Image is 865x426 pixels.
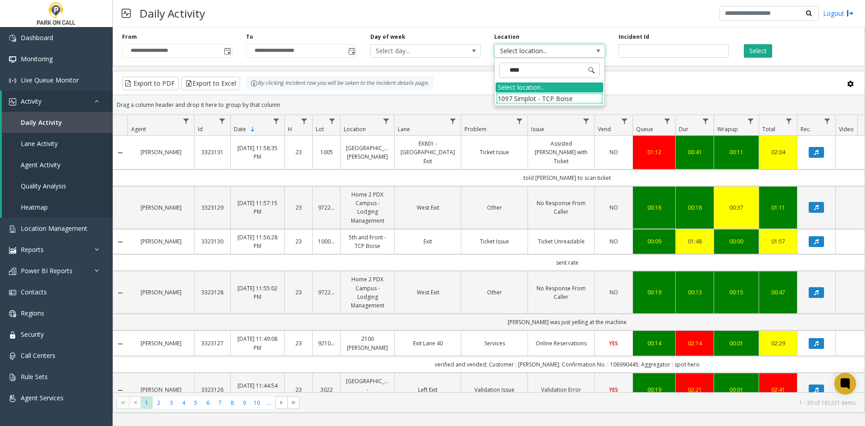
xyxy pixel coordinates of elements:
span: Dashboard [21,33,53,42]
a: [DATE] 11:56:28 PM [236,233,279,250]
img: 'icon' [9,289,16,296]
span: Select day... [371,45,459,57]
a: 23 [290,385,307,394]
span: Location Management [21,224,87,233]
div: 00:01 [719,385,753,394]
a: 23 [290,148,307,156]
a: Lane Activity [2,133,113,154]
div: 00:00 [719,237,753,246]
a: Validation Issue [467,385,522,394]
a: Services [467,339,522,348]
a: 00:16 [638,203,670,212]
a: [PERSON_NAME] [133,288,189,297]
span: Total [762,125,775,133]
label: Day of week [370,33,405,41]
span: Call Centers [21,351,55,360]
span: Lot [316,125,324,133]
a: Ticket Unreadable [533,237,589,246]
a: Lane Filter Menu [447,115,459,127]
a: Rec. Filter Menu [821,115,833,127]
a: 02:29 [765,339,792,348]
span: Contacts [21,288,47,296]
a: Agent Filter Menu [180,115,192,127]
img: 'icon' [9,56,16,63]
a: NO [600,148,627,156]
a: 01:57 [765,237,792,246]
a: 00:37 [719,203,753,212]
a: 00:13 [681,288,708,297]
a: 3323127 [200,339,225,348]
a: Quality Analysis [2,175,113,197]
img: 'icon' [9,353,16,360]
span: Rule Sets [21,372,48,381]
a: Lot Filter Menu [326,115,338,127]
a: 972200 [318,203,335,212]
a: No Response From Caller [533,199,589,216]
a: [GEOGRAPHIC_DATA][PERSON_NAME] [346,144,389,161]
label: From [122,33,137,41]
a: 972200 [318,288,335,297]
a: 02:21 [681,385,708,394]
a: Heatmap [2,197,113,218]
a: 100001 [318,237,335,246]
button: Select [744,44,772,58]
label: Incident Id [619,33,649,41]
a: Wrapup Filter Menu [745,115,757,127]
a: 23 [290,339,307,348]
a: 01:11 [765,203,792,212]
a: Activity [2,91,113,112]
img: infoIcon.svg [250,80,258,87]
div: 00:11 [719,148,753,156]
a: Online Reservations [533,339,589,348]
a: 01:12 [638,148,670,156]
span: Page 4 [178,397,190,409]
span: Heatmap [21,203,48,211]
a: [PERSON_NAME] [133,148,189,156]
span: Activity [21,97,41,105]
a: [DATE] 11:57:15 PM [236,199,279,216]
span: Go to the last page [287,396,300,409]
a: No Response From Caller [533,284,589,301]
a: 3323126 [200,385,225,394]
span: Page 1 [141,397,153,409]
a: West Exit [400,288,455,297]
a: 3022 [318,385,335,394]
span: Quality Analysis [21,182,66,190]
img: 'icon' [9,225,16,233]
span: Reports [21,245,44,254]
div: Data table [113,115,865,392]
span: Page 7 [214,397,226,409]
a: 02:14 [681,339,708,348]
a: YES [600,339,627,348]
kendo-pager-info: 1 - 30 of 161221 items [305,399,856,407]
a: 00:41 [681,148,708,156]
a: Id Filter Menu [216,115,228,127]
img: 'icon' [9,310,16,317]
label: To [246,33,253,41]
img: 'icon' [9,98,16,105]
a: 00:09 [638,237,670,246]
a: 02:41 [765,385,792,394]
a: 00:47 [765,288,792,297]
span: Live Queue Monitor [21,76,79,84]
a: Total Filter Menu [783,115,795,127]
a: Left Exit [400,385,455,394]
a: 00:15 [719,288,753,297]
a: [PERSON_NAME] [133,385,189,394]
a: [DATE] 11:44:54 PM [236,381,279,399]
a: Assisted [PERSON_NAME] with Ticket [533,139,589,165]
span: Date [234,125,246,133]
img: 'icon' [9,35,16,42]
span: Lane Activity [21,139,58,148]
a: Collapse Details [113,387,127,394]
span: Page 8 [226,397,238,409]
a: 921017 [318,339,335,348]
span: Power BI Reports [21,266,73,275]
div: 01:48 [681,237,708,246]
a: Problem Filter Menu [514,115,526,127]
a: Ticket Issue [467,148,522,156]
